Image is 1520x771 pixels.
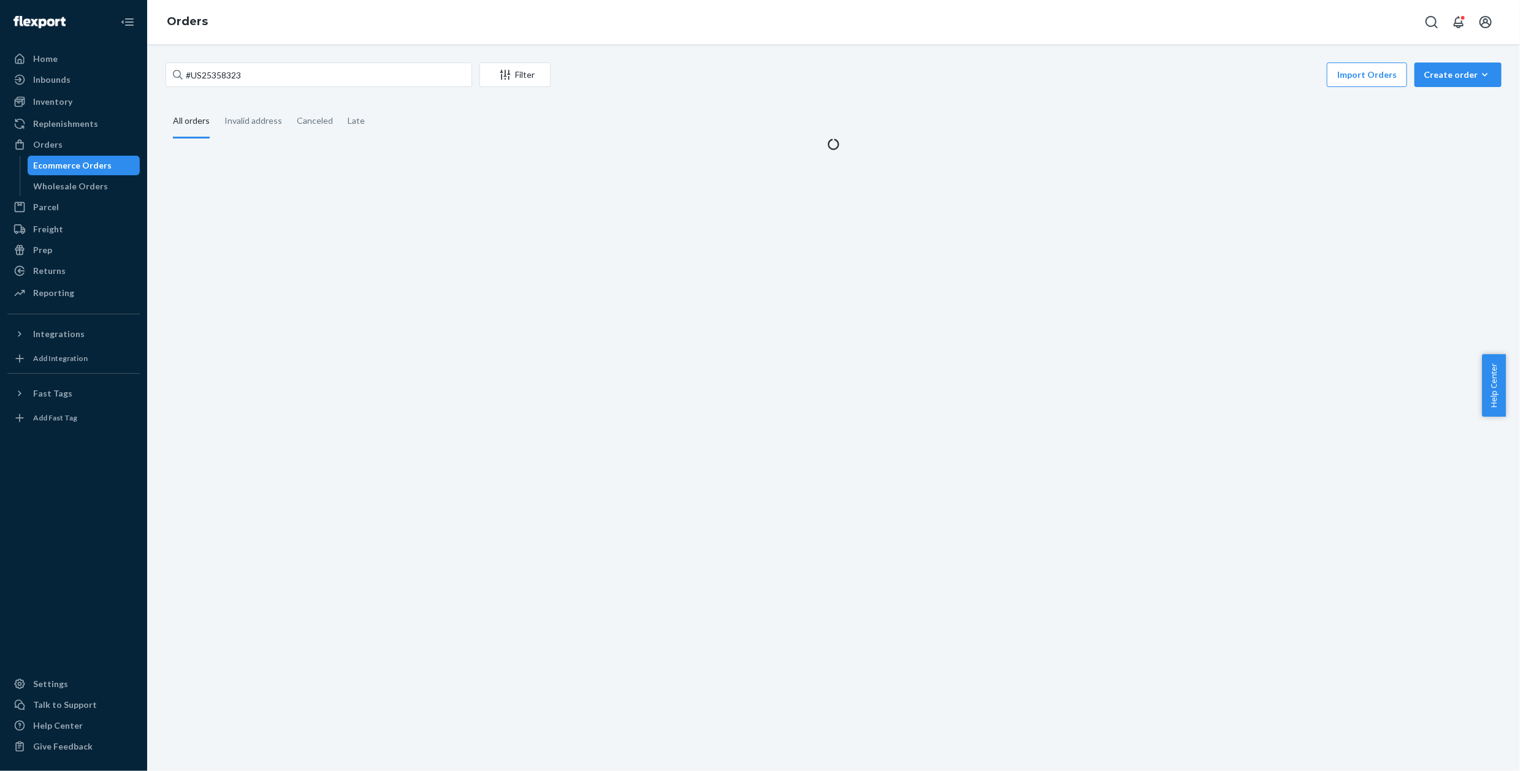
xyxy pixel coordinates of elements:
[34,180,109,192] div: Wholesale Orders
[1419,10,1444,34] button: Open Search Box
[7,219,140,239] a: Freight
[1446,10,1471,34] button: Open notifications
[7,240,140,260] a: Prep
[167,15,208,28] a: Orders
[166,63,472,87] input: Search orders
[34,159,112,172] div: Ecommerce Orders
[33,720,83,732] div: Help Center
[33,328,85,340] div: Integrations
[7,283,140,303] a: Reporting
[1327,63,1407,87] button: Import Orders
[1415,63,1502,87] button: Create order
[33,244,52,256] div: Prep
[33,96,72,108] div: Inventory
[7,70,140,89] a: Inbounds
[7,114,140,134] a: Replenishments
[33,678,68,690] div: Settings
[28,177,140,196] a: Wholesale Orders
[33,353,88,363] div: Add Integration
[7,135,140,154] a: Orders
[224,105,282,137] div: Invalid address
[7,384,140,403] button: Fast Tags
[7,674,140,694] a: Settings
[33,699,97,711] div: Talk to Support
[348,105,365,137] div: Late
[33,740,93,753] div: Give Feedback
[13,16,66,28] img: Flexport logo
[7,324,140,344] button: Integrations
[7,737,140,756] button: Give Feedback
[7,349,140,368] a: Add Integration
[7,92,140,112] a: Inventory
[33,412,77,423] div: Add Fast Tag
[33,265,66,277] div: Returns
[157,4,218,40] ol: breadcrumbs
[1473,10,1498,34] button: Open account menu
[7,49,140,69] a: Home
[7,197,140,217] a: Parcel
[479,63,551,87] button: Filter
[28,156,140,175] a: Ecommerce Orders
[7,695,140,715] a: Talk to Support
[7,408,140,428] a: Add Fast Tag
[33,223,63,235] div: Freight
[7,716,140,735] a: Help Center
[1482,354,1506,417] button: Help Center
[297,105,333,137] div: Canceled
[33,53,58,65] div: Home
[33,74,71,86] div: Inbounds
[115,10,140,34] button: Close Navigation
[1424,69,1492,81] div: Create order
[7,261,140,281] a: Returns
[480,69,550,81] div: Filter
[33,118,98,130] div: Replenishments
[33,139,63,151] div: Orders
[33,287,74,299] div: Reporting
[33,201,59,213] div: Parcel
[173,105,210,139] div: All orders
[33,387,72,400] div: Fast Tags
